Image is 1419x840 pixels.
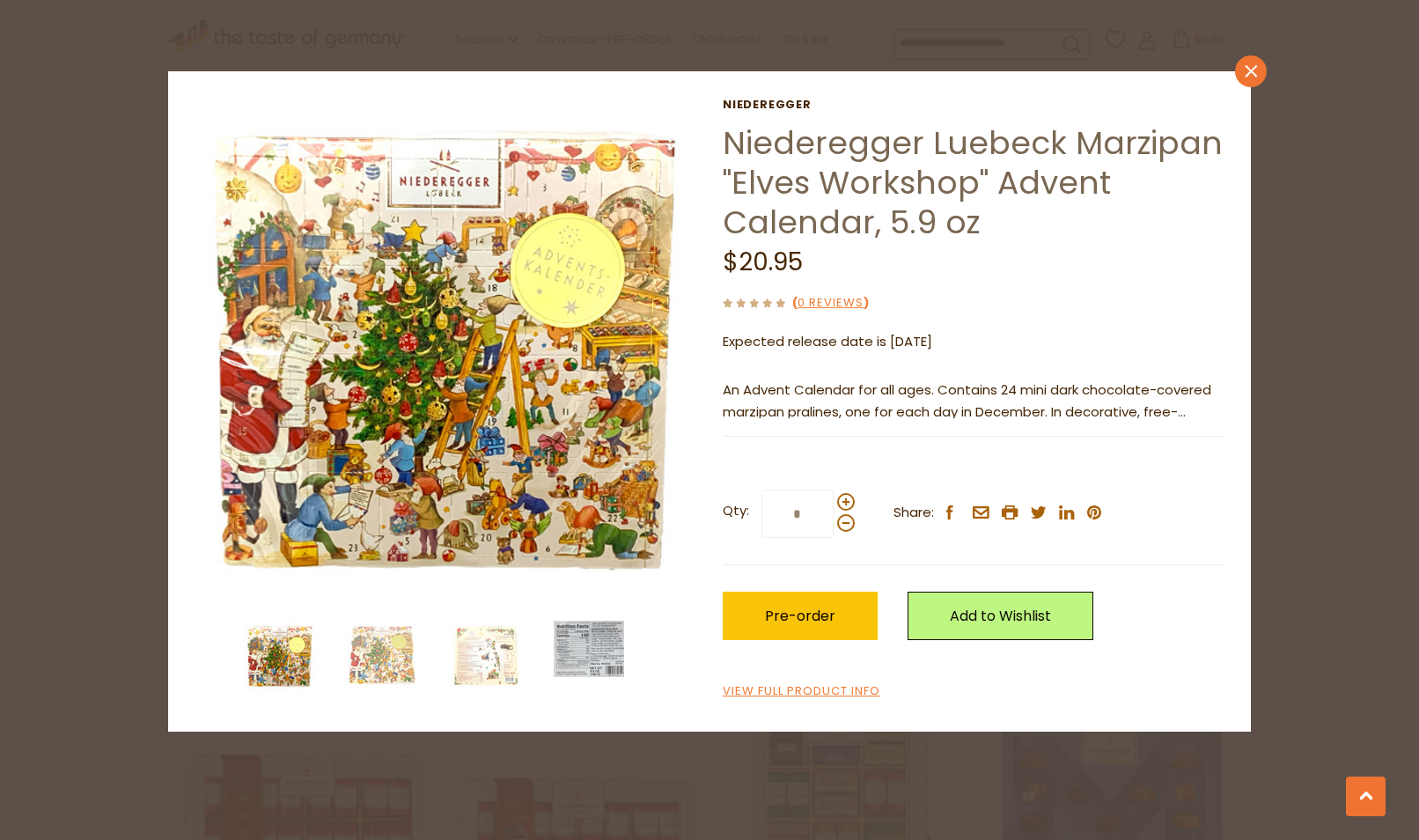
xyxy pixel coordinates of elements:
[798,294,864,313] a: 0 Reviews
[723,245,803,279] span: $20.95
[554,621,624,677] img: Niederegger Luebeck Marzipan "Elves Workshop" Advent Calendar, 5.9 oz
[723,121,1223,245] a: Niederegger Luebeck Marzipan "Elves Workshop" Advent Calendar, 5.9 oz
[245,621,315,691] img: Niederegger Luebeck Marzipan "Elves Workshop" Advent Calendar, 5.9 oz
[723,379,1224,424] p: An Advent Calendar for all ages. Contains 24 mini dark chocolate-covered marzipan pralines, one f...
[723,592,878,640] button: Pre-order
[792,294,869,311] span: ( )
[723,500,749,522] strong: Qty:
[451,621,521,691] img: Niederegger Luebeck Marzipan "Elves Workshop" Advent Calendar, 5.9 oz
[765,606,835,626] span: Pre-order
[723,331,1224,353] p: Expected release date is [DATE]
[723,682,880,701] a: View Full Product Info
[723,98,1224,112] a: Niederegger
[908,592,1093,640] a: Add to Wishlist
[761,490,834,538] input: Qty:
[893,502,934,524] span: Share:
[348,621,418,691] img: Niederegger Luebeck Marzipan "Elves Workshop" Advent Calendar, 5.9 oz
[195,98,697,601] img: Niederegger Luebeck Marzipan "Elves Workshop" Advent Calendar, 5.9 oz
